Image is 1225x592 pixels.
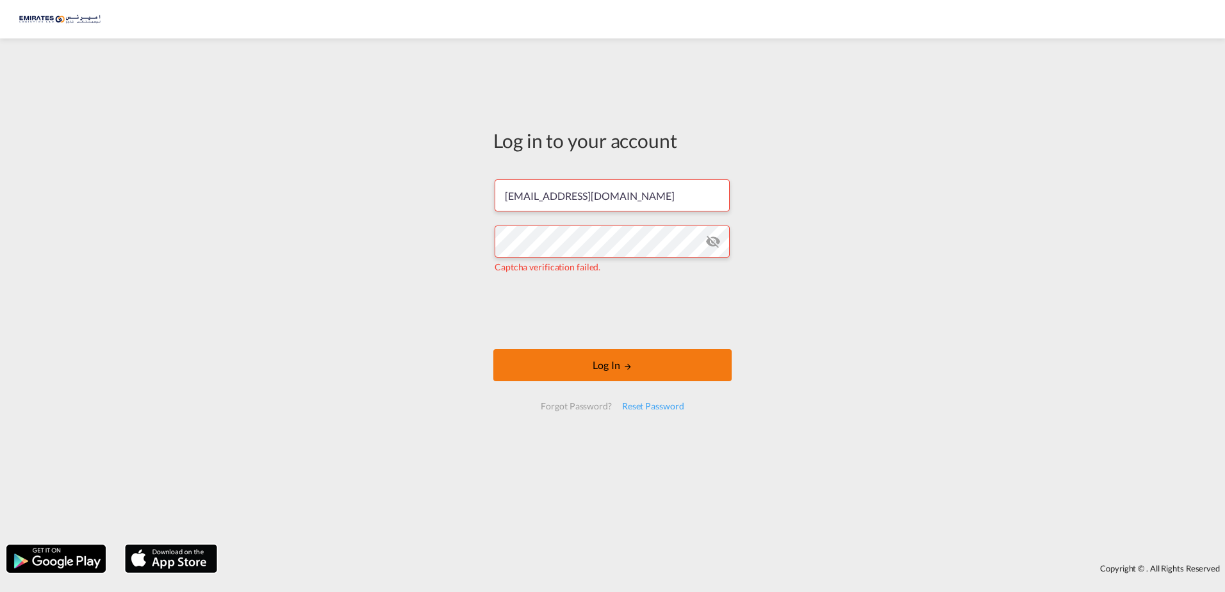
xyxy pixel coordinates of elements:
[19,5,106,34] img: c67187802a5a11ec94275b5db69a26e6.png
[224,557,1225,579] div: Copyright © . All Rights Reserved
[705,234,721,249] md-icon: icon-eye-off
[5,543,107,574] img: google.png
[536,395,616,418] div: Forgot Password?
[495,179,730,211] input: Enter email/phone number
[493,349,732,381] button: LOGIN
[124,543,218,574] img: apple.png
[495,261,600,272] span: Captcha verification failed.
[617,395,689,418] div: Reset Password
[493,127,732,154] div: Log in to your account
[515,286,710,336] iframe: reCAPTCHA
